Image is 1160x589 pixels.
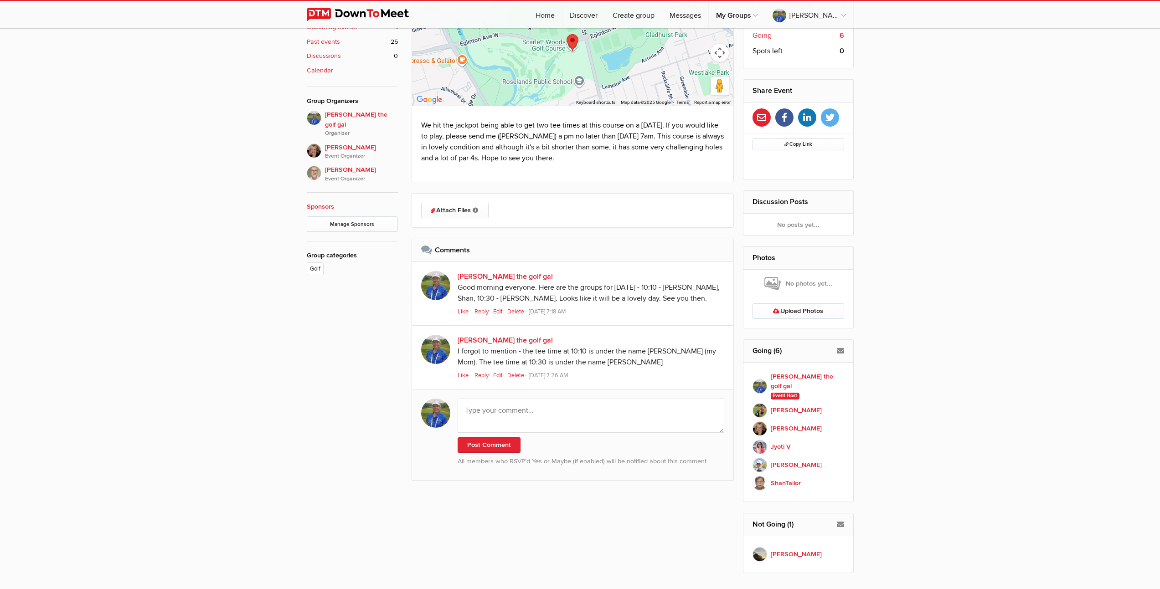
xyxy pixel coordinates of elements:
a: Discover [562,1,605,28]
img: Beth the golf gal [421,271,450,300]
a: [PERSON_NAME] the golf gal [458,336,553,345]
a: Photos [753,253,775,262]
a: Discussion Posts [753,197,808,206]
a: Reply [474,308,492,315]
span: Spots left [753,46,783,56]
a: Delete [507,308,527,315]
a: Reply [474,372,492,379]
a: ShanTailor [753,474,844,492]
img: Beth the golf gal [421,335,450,364]
a: Terms (opens in new tab) [676,100,689,105]
a: Report a map error [694,100,731,105]
span: No photos yet... [764,276,832,292]
b: 0 [840,46,844,56]
span: Like [458,308,469,315]
button: Drag Pegman onto the map to open Street View [711,77,729,95]
a: Past events 25 [307,37,398,47]
b: [PERSON_NAME] [771,549,822,559]
img: Marc Be [753,403,767,418]
a: [PERSON_NAME] [753,401,844,420]
a: Edit [493,308,506,315]
i: Organizer [325,129,398,138]
img: ShanTailor [753,476,767,491]
span: [PERSON_NAME] the golf gal [325,110,398,138]
span: 0 [394,51,398,61]
img: Caroline Nesbitt [307,143,321,158]
b: [PERSON_NAME] [771,460,822,470]
h2: Not Going (1) [753,513,844,535]
img: Beth the golf gal [307,111,321,125]
img: Google [414,94,444,106]
a: [PERSON_NAME] [753,545,844,563]
span: [DATE] 7:26 AM [529,372,568,379]
a: [PERSON_NAME]Event Organizer [307,138,398,161]
button: Post Comment [458,437,521,453]
span: Event Host [771,393,799,400]
span: Copy Link [784,141,812,147]
a: [PERSON_NAME] the golf gal [765,1,853,28]
a: Home [528,1,562,28]
img: Beth the golf gal [753,379,767,394]
b: 6 [840,30,844,41]
a: Like [458,372,470,379]
b: [PERSON_NAME] [771,405,822,415]
b: ShanTailor [771,478,801,488]
a: Open this area in Google Maps (opens a new window) [414,94,444,106]
img: DownToMeet [307,8,423,21]
span: [PERSON_NAME] [325,165,398,183]
a: Like [458,308,470,315]
a: Jyoti V [753,438,844,456]
b: Past events [307,37,340,47]
div: Group categories [307,251,398,261]
a: Messages [662,1,708,28]
span: [DATE] 7:18 AM [529,308,566,315]
img: Caroline Nesbitt [753,421,767,436]
div: I forgot to mention - the tee time at 10:10 is under the name [PERSON_NAME] (my Mom). The tee tim... [458,346,725,369]
span: Map data ©2025 Google [621,100,670,105]
i: Event Organizer [325,175,398,183]
a: [PERSON_NAME] the golf galOrganizer [307,111,398,138]
a: Sponsors [307,203,334,210]
a: Attach Files [421,203,489,218]
b: Calendar [307,66,333,76]
a: Edit [493,372,506,379]
a: [PERSON_NAME] [753,456,844,474]
a: My Groups [709,1,765,28]
p: We hit the jackpot being able to get two tee times at this course on a [DATE]. If you would like ... [421,120,725,164]
a: [PERSON_NAME]Event Organizer [307,160,398,183]
b: Jyoti V [771,442,791,452]
span: Like [458,372,469,379]
span: [PERSON_NAME] [325,143,398,161]
b: Discussions [307,51,341,61]
p: All members who RSVP’d Yes or Maybe (if enabled) will be notified about this comment. [458,456,725,466]
h2: Share Event [753,80,844,102]
b: [PERSON_NAME] [771,424,822,434]
div: No posts yet... [743,214,853,236]
button: Keyboard shortcuts [576,99,615,106]
a: [PERSON_NAME] the golf gal [458,272,553,281]
div: Good morning everyone. Here are the groups for [DATE] - 10:10 - [PERSON_NAME], Shan, 10:30 - [PER... [458,282,725,305]
img: Greg Mais [307,166,321,180]
a: Upload Photos [753,303,844,319]
i: Event Organizer [325,152,398,160]
h2: Comments [421,239,725,261]
h2: Going (6) [753,340,844,362]
button: Map camera controls [711,44,729,62]
a: [PERSON_NAME] [753,420,844,438]
a: [PERSON_NAME] the golf gal Event Host [753,372,844,401]
img: Bruce McVicar [753,547,767,562]
span: 25 [391,37,398,47]
a: Calendar [307,66,398,76]
a: Delete [507,372,527,379]
b: [PERSON_NAME] the golf gal [771,372,844,391]
img: Mike N [753,458,767,472]
a: Create group [605,1,662,28]
a: Discussions 0 [307,51,398,61]
span: Going [753,30,772,41]
button: Copy Link [753,138,844,150]
div: Group Organizers [307,96,398,106]
img: Jyoti V [753,440,767,454]
a: Manage Sponsors [307,216,398,232]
